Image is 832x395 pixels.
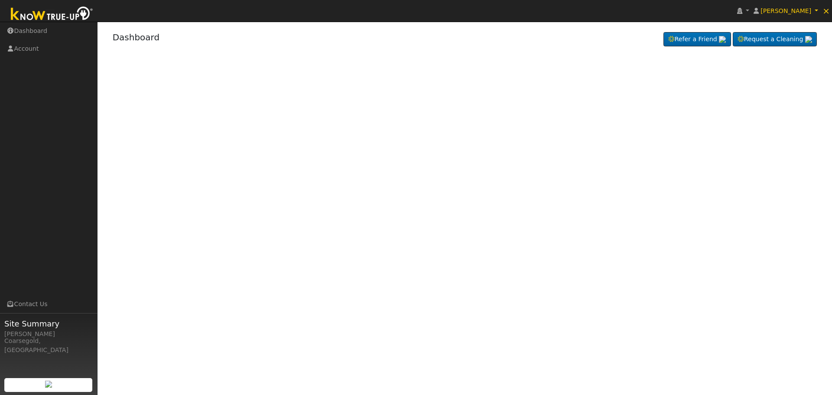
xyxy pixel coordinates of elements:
a: Request a Cleaning [733,32,817,47]
div: Coarsegold, [GEOGRAPHIC_DATA] [4,336,93,355]
span: [PERSON_NAME] [760,7,811,14]
img: retrieve [719,36,726,43]
span: × [822,6,830,16]
a: Dashboard [113,32,160,42]
img: retrieve [45,381,52,388]
img: retrieve [805,36,812,43]
div: [PERSON_NAME] [4,330,93,339]
a: Refer a Friend [663,32,731,47]
img: Know True-Up [6,5,97,24]
span: Site Summary [4,318,93,330]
